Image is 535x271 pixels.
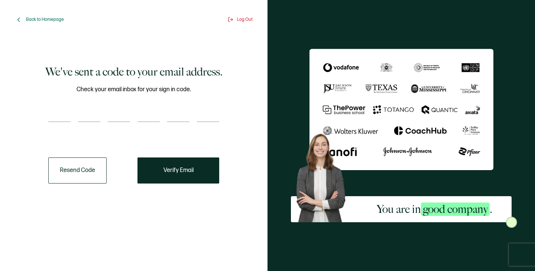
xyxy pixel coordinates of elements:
button: Resend Code [48,157,107,184]
span: Verify Email [163,168,194,173]
span: Check your email inbox for your sign in code. [77,85,191,94]
img: Sertifier Signup [506,217,517,228]
span: good company [421,203,490,216]
span: Log Out [237,17,253,22]
img: Sertifier We've sent a code to your email address. [309,49,493,170]
h2: You are in . [377,202,492,217]
span: Back to Homepage [26,17,64,22]
h1: We've sent a code to your email address. [45,64,223,79]
button: Verify Email [137,157,219,184]
img: Sertifier Signup - You are in <span class="strong-h">good company</span>. Hero [291,129,357,222]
